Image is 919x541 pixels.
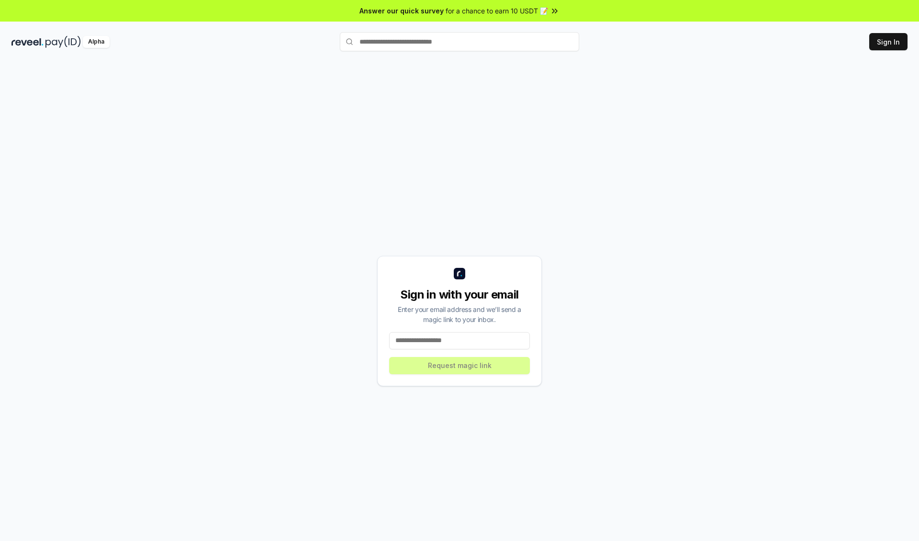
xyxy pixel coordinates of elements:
span: for a chance to earn 10 USDT 📝 [446,6,548,16]
span: Answer our quick survey [359,6,444,16]
img: logo_small [454,268,465,279]
img: pay_id [45,36,81,48]
div: Enter your email address and we’ll send a magic link to your inbox. [389,304,530,324]
div: Alpha [83,36,110,48]
div: Sign in with your email [389,287,530,302]
img: reveel_dark [11,36,44,48]
button: Sign In [869,33,908,50]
